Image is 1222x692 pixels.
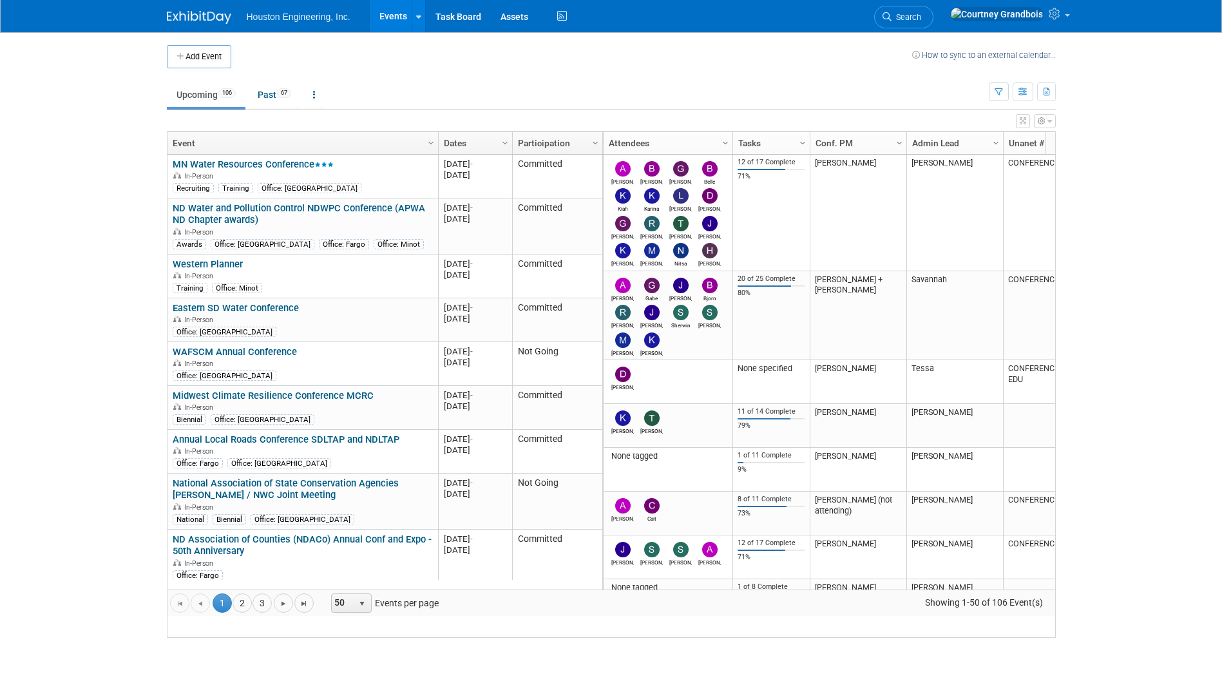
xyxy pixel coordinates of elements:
div: Office: [GEOGRAPHIC_DATA] [227,458,331,468]
div: Training [218,183,253,193]
img: Stan Hanson [644,542,660,557]
a: Tasks [738,132,801,154]
span: Search [892,12,921,22]
img: In-Person Event [173,403,181,410]
div: 11 of 14 Complete [738,407,805,416]
img: Belle Reeve [702,161,718,177]
div: Stan Hanson [640,557,663,566]
span: - [470,434,473,444]
td: CONFERENCE-0008 [1003,535,1100,579]
td: Committed [512,430,602,474]
span: select [357,599,367,609]
a: How to sync to an external calendar... [912,50,1056,60]
div: 20 of 25 Complete [738,274,805,284]
div: 1 of 8 Complete [738,582,805,591]
div: Office: Fargo [173,570,223,581]
div: Biennial [173,414,206,425]
img: Josh Johnson [615,542,631,557]
div: 80% [738,289,805,298]
img: In-Person Event [173,172,181,178]
div: Josh Johnson [611,557,634,566]
span: In-Person [184,360,217,368]
div: Alex Schmidt [611,177,634,185]
div: [DATE] [444,488,506,499]
div: Gabe Bladow [640,293,663,302]
div: 8 of 11 Complete [738,495,805,504]
div: 9% [738,465,805,474]
img: Joe Reiter [673,278,689,293]
div: [DATE] [444,445,506,456]
div: 79% [738,421,805,430]
span: Go to the previous page [195,599,205,609]
img: Tim Erickson [673,216,689,231]
img: In-Person Event [173,447,181,454]
div: Joe Reiter [669,293,692,302]
img: Matteo Bellazzini [644,243,660,258]
img: Drew Kessler [702,188,718,204]
td: Not Going [512,474,602,530]
span: Column Settings [590,138,600,148]
img: Alex Schmidt [615,498,631,514]
img: Griffin McComas [673,161,689,177]
div: [DATE] [444,346,506,357]
span: Column Settings [797,138,808,148]
div: Lisa Odens [669,204,692,212]
td: CONFERENCE-0044 [1003,492,1100,535]
span: Column Settings [720,138,730,148]
a: Go to the previous page [191,593,210,613]
img: In-Person Event [173,360,181,366]
img: Kevin Martin [644,332,660,348]
td: [PERSON_NAME] [906,535,1003,579]
img: Rusten Roteliuk [615,305,631,320]
span: - [470,390,473,400]
span: In-Person [184,228,217,236]
td: [PERSON_NAME] [906,155,1003,271]
img: Courtney Grandbois [950,7,1044,21]
div: Biennial [213,514,246,524]
div: Rusten Roteliuk [611,320,634,329]
td: Not Going [512,342,602,386]
td: [PERSON_NAME] [906,579,1003,635]
td: Committed [512,155,602,198]
div: [DATE] [444,302,506,313]
div: [DATE] [444,159,506,169]
span: Column Settings [426,138,436,148]
td: CONFERENCE-0023 [1003,271,1100,360]
div: Thomas Eskro [640,426,663,434]
a: MN Water Resources Conference [173,159,334,170]
div: Kyle Werning [611,426,634,434]
div: Greg Bowles [611,231,634,240]
td: [PERSON_NAME] [810,535,906,579]
img: Josephine Khan [702,216,718,231]
div: Office: [GEOGRAPHIC_DATA] [173,327,276,337]
span: Go to the last page [299,599,309,609]
span: Houston Engineering, Inc. [247,12,350,22]
div: Tim Erickson [669,231,692,240]
a: ND Association of Counties (NDACo) Annual Conf and Expo - 50th Anniversary [173,533,432,557]
img: In-Person Event [173,316,181,322]
div: Office: [GEOGRAPHIC_DATA] [173,370,276,381]
div: Office: Minot [212,283,262,293]
img: Haley Plessel [702,243,718,258]
div: Belle Reeve [698,177,721,185]
a: Column Settings [718,132,732,151]
div: [DATE] [444,258,506,269]
img: Kyle Werning [615,410,631,426]
td: Committed [512,386,602,430]
img: Sarah Sesselman [702,305,718,320]
img: Cait Caswell [644,498,660,514]
span: Column Settings [500,138,510,148]
img: Adam Walker [702,542,718,557]
img: Karina Hanson [644,188,660,204]
a: Midwest Climate Resilience Conference MCRC [173,390,374,401]
span: - [470,347,473,356]
a: ND Water and Pollution Control NDWPC Conference (APWA ND Chapter awards) [173,202,425,226]
img: Thomas Eskro [644,410,660,426]
span: In-Person [184,172,217,180]
a: Admin Lead [912,132,995,154]
img: In-Person Event [173,559,181,566]
div: None specified [738,363,805,374]
a: Column Settings [892,132,906,151]
span: - [470,259,473,269]
a: National Association of State Conservation Agencies [PERSON_NAME] / NWC Joint Meeting [173,477,399,501]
